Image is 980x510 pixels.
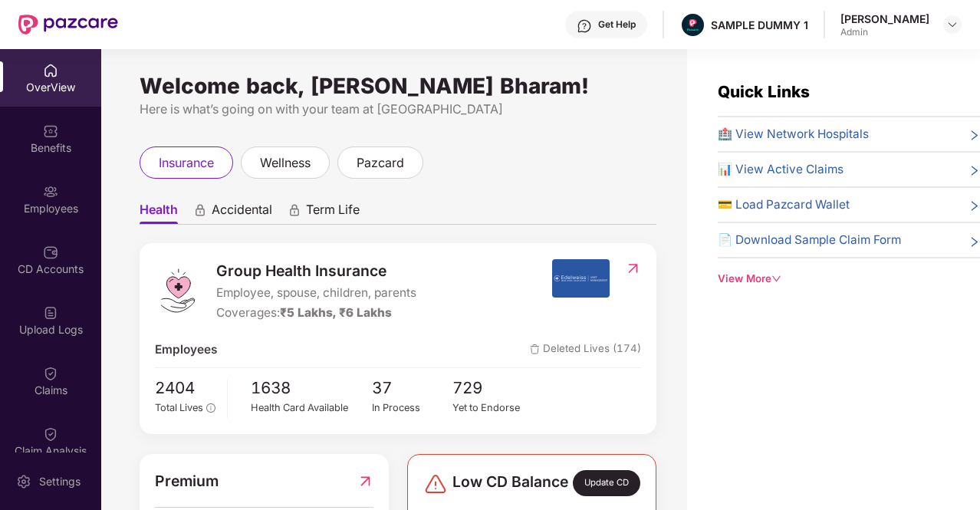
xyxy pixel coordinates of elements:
[35,474,85,489] div: Settings
[452,470,568,496] span: Low CD Balance
[452,376,534,401] span: 729
[840,26,929,38] div: Admin
[216,284,416,302] span: Employee, spouse, children, parents
[625,261,641,276] img: RedirectIcon
[155,469,219,492] span: Premium
[43,305,58,321] img: svg+xml;base64,PHN2ZyBpZD0iVXBsb2FkX0xvZ3MiIGRhdGEtbmFtZT0iVXBsb2FkIExvZ3MiIHhtbG5zPSJodHRwOi8vd3...
[140,202,178,224] span: Health
[423,472,448,496] img: svg+xml;base64,PHN2ZyBpZD0iRGFuZ2VyLTMyeDMyIiB4bWxucz0iaHR0cDovL3d3dy53My5vcmcvMjAwMC9zdmciIHdpZH...
[159,153,214,173] span: insurance
[155,268,201,314] img: logo
[216,304,416,322] div: Coverages:
[280,305,392,320] span: ₹5 Lakhs, ₹6 Lakhs
[372,400,453,416] div: In Process
[530,341,641,359] span: Deleted Lives (174)
[682,14,704,36] img: Pazcare_Alternative_logo-01-01.png
[155,402,203,413] span: Total Lives
[43,366,58,381] img: svg+xml;base64,PHN2ZyBpZD0iQ2xhaW0iIHhtbG5zPSJodHRwOi8vd3d3LnczLm9yZy8yMDAwL3N2ZyIgd2lkdGg9IjIwIi...
[718,271,980,287] div: View More
[357,469,373,492] img: RedirectIcon
[718,160,844,179] span: 📊 View Active Claims
[260,153,311,173] span: wellness
[573,470,640,496] div: Update CD
[18,15,118,35] img: New Pazcare Logo
[598,18,636,31] div: Get Help
[216,259,416,282] span: Group Health Insurance
[251,376,372,401] span: 1638
[43,123,58,139] img: svg+xml;base64,PHN2ZyBpZD0iQmVuZWZpdHMiIHhtbG5zPSJodHRwOi8vd3d3LnczLm9yZy8yMDAwL3N2ZyIgd2lkdGg9Ij...
[452,400,534,416] div: Yet to Endorse
[372,376,453,401] span: 37
[530,344,540,354] img: deleteIcon
[43,426,58,442] img: svg+xml;base64,PHN2ZyBpZD0iQ2xhaW0iIHhtbG5zPSJodHRwOi8vd3d3LnczLm9yZy8yMDAwL3N2ZyIgd2lkdGg9IjIwIi...
[212,202,272,224] span: Accidental
[43,63,58,78] img: svg+xml;base64,PHN2ZyBpZD0iSG9tZSIgeG1sbnM9Imh0dHA6Ly93d3cudzMub3JnLzIwMDAvc3ZnIiB3aWR0aD0iMjAiIG...
[968,199,980,214] span: right
[140,100,656,119] div: Here is what’s going on with your team at [GEOGRAPHIC_DATA]
[968,128,980,143] span: right
[968,163,980,179] span: right
[771,274,781,284] span: down
[552,259,610,298] img: insurerIcon
[306,202,360,224] span: Term Life
[288,203,301,217] div: animation
[718,82,810,101] span: Quick Links
[577,18,592,34] img: svg+xml;base64,PHN2ZyBpZD0iSGVscC0zMngzMiIgeG1sbnM9Imh0dHA6Ly93d3cudzMub3JnLzIwMDAvc3ZnIiB3aWR0aD...
[140,80,656,92] div: Welcome back, [PERSON_NAME] Bharam!
[251,400,372,416] div: Health Card Available
[43,184,58,199] img: svg+xml;base64,PHN2ZyBpZD0iRW1wbG95ZWVzIiB4bWxucz0iaHR0cDovL3d3dy53My5vcmcvMjAwMC9zdmciIHdpZHRoPS...
[193,203,207,217] div: animation
[206,403,215,412] span: info-circle
[718,231,901,249] span: 📄 Download Sample Claim Form
[43,245,58,260] img: svg+xml;base64,PHN2ZyBpZD0iQ0RfQWNjb3VudHMiIGRhdGEtbmFtZT0iQ0QgQWNjb3VudHMiIHhtbG5zPSJodHRwOi8vd3...
[840,12,929,26] div: [PERSON_NAME]
[718,125,869,143] span: 🏥 View Network Hospitals
[968,234,980,249] span: right
[155,376,215,401] span: 2404
[718,196,850,214] span: 💳 Load Pazcard Wallet
[16,474,31,489] img: svg+xml;base64,PHN2ZyBpZD0iU2V0dGluZy0yMHgyMCIgeG1sbnM9Imh0dHA6Ly93d3cudzMub3JnLzIwMDAvc3ZnIiB3aW...
[155,341,217,359] span: Employees
[946,18,959,31] img: svg+xml;base64,PHN2ZyBpZD0iRHJvcGRvd24tMzJ4MzIiIHhtbG5zPSJodHRwOi8vd3d3LnczLm9yZy8yMDAwL3N2ZyIgd2...
[711,18,808,32] div: SAMPLE DUMMY 1
[357,153,404,173] span: pazcard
